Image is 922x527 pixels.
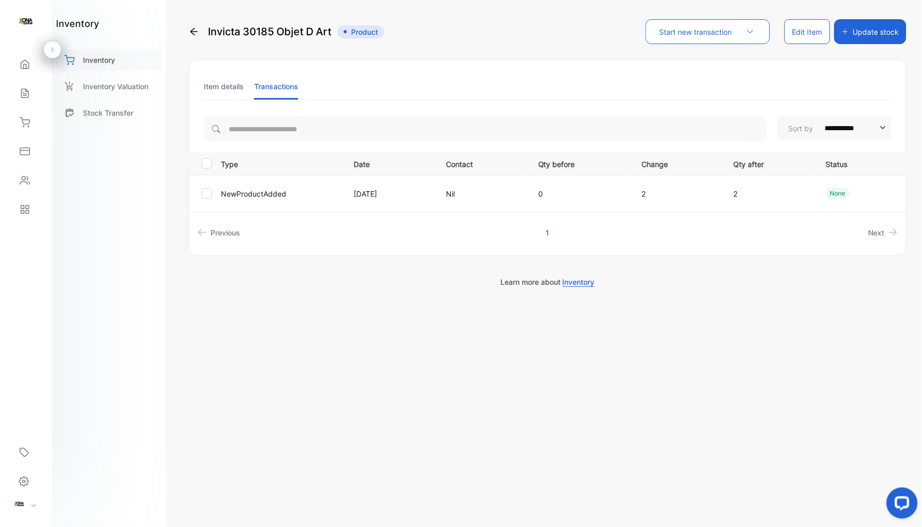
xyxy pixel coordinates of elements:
iframe: LiveChat chat widget [878,483,922,527]
p: Sort by [789,123,814,134]
p: Nil [446,188,517,199]
div: None [826,188,850,199]
p: Status [826,157,897,170]
a: Previous page [193,223,244,242]
button: Start new transaction [646,19,770,44]
span: Product [338,25,384,38]
button: Sort by [777,116,891,141]
p: Inventory [83,54,115,65]
p: Qty before [538,157,620,170]
li: Item details [204,73,244,100]
button: Edit Item [785,19,830,44]
p: Stock Transfer [83,107,133,118]
p: [DATE] [354,188,425,199]
a: Inventory [56,49,162,71]
p: Inventory Valuation [83,81,148,92]
p: Change [641,157,713,170]
div: Invicta 30185 Objet D Art [189,19,384,44]
p: Date [354,157,425,170]
ul: Pagination [189,223,906,242]
p: Learn more about [189,276,906,287]
span: Previous [211,227,240,238]
a: Next page [864,223,902,242]
td: NewProductAdded [217,175,341,212]
p: 2 [641,188,713,199]
h1: inventory [56,17,99,31]
p: 0 [538,188,620,199]
span: Next [869,227,885,238]
a: Stock Transfer [56,102,162,123]
img: profile [11,496,27,512]
li: Transactions [254,73,298,100]
p: 2 [734,188,805,199]
a: Page 1 is your current page [534,223,562,242]
span: Inventory [563,278,595,287]
button: Update stock [834,19,906,44]
p: Type [221,157,341,170]
img: logo [18,13,34,29]
p: Contact [446,157,517,170]
a: Inventory Valuation [56,76,162,97]
p: Qty after [734,157,805,170]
